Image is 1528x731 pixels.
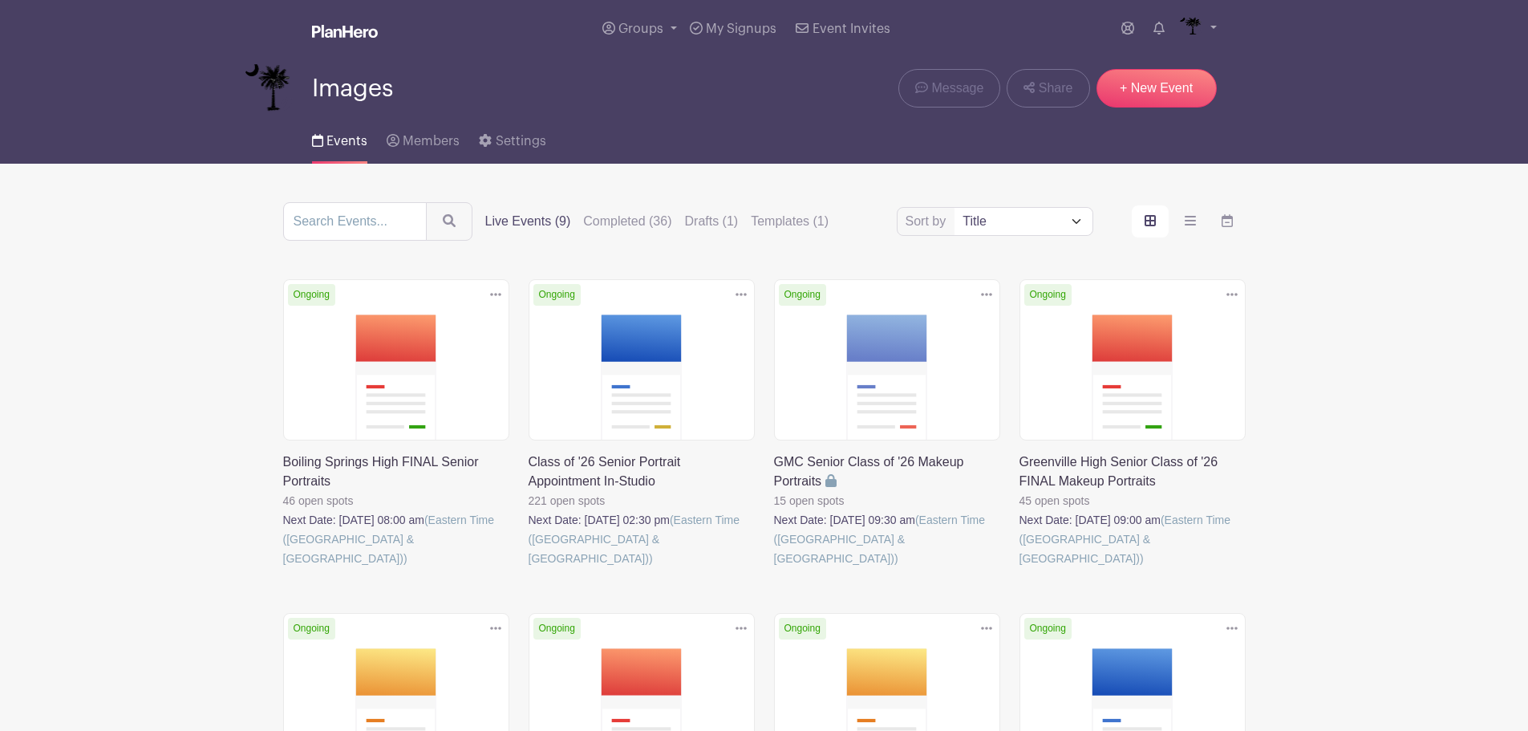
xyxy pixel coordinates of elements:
span: Settings [496,135,546,148]
label: Completed (36) [583,212,671,231]
span: Images [312,75,393,102]
a: Events [312,112,367,164]
span: Events [326,135,367,148]
a: Share [1007,69,1089,108]
div: filters [485,212,829,231]
img: IMAGES%20logo%20transparenT%20PNG%20s.png [1177,16,1203,42]
a: Members [387,112,460,164]
span: Event Invites [813,22,890,35]
span: My Signups [706,22,776,35]
label: Live Events (9) [485,212,571,231]
span: Share [1039,79,1073,98]
input: Search Events... [283,202,427,241]
a: Settings [479,112,545,164]
label: Sort by [906,212,951,231]
img: IMAGES%20logo%20transparenT%20PNG%20s.png [245,64,293,112]
div: order and view [1132,205,1246,238]
label: Drafts (1) [685,212,739,231]
label: Templates (1) [751,212,829,231]
span: Groups [618,22,663,35]
a: + New Event [1096,69,1217,108]
span: Members [403,135,460,148]
img: logo_white-6c42ec7e38ccf1d336a20a19083b03d10ae64f83f12c07503d8b9e83406b4c7d.svg [312,25,378,38]
span: Message [931,79,983,98]
a: Message [898,69,1000,108]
